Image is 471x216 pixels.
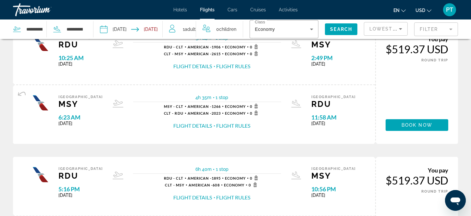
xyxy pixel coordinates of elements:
a: Flights [200,7,215,12]
span: [GEOGRAPHIC_DATA] [58,167,103,171]
span: 10:56 PM [311,185,356,193]
div: You pay [386,167,448,174]
button: Filter [414,22,458,36]
span: 1895 [188,176,221,180]
a: Activities [279,7,298,12]
span: RDU - CLT [164,45,183,49]
span: 1266 [188,104,221,108]
span: [DATE] [311,121,356,126]
a: Travorium [13,1,78,18]
span: [DATE] [311,61,356,67]
span: American - [188,176,212,180]
button: Change language [393,6,406,15]
span: [DATE] [58,193,103,198]
span: 0 [250,110,260,116]
span: RDU [311,99,356,109]
button: Flight Rules [217,122,251,129]
button: Flight Rules [217,63,251,70]
span: RDU - CLT [164,176,183,180]
mat-label: Class [255,20,265,24]
span: Economy [224,183,245,187]
span: Adult [185,27,196,32]
span: Lowest Price [369,26,411,32]
button: Flight Details [174,63,212,70]
span: American - [188,52,212,56]
a: Hotels [173,7,187,12]
button: Depart date: Sep 24, 2025 [100,19,127,39]
span: Search [330,27,352,32]
button: Flight Details [174,122,212,129]
span: 2615 [188,52,221,56]
span: Economy [225,104,246,108]
span: 0 [216,25,236,34]
span: Economy [225,111,246,115]
span: 11:58 AM [311,114,356,121]
span: American - [188,104,212,108]
span: MSY [58,99,103,109]
span: 1 stop [216,167,229,172]
span: Economy [225,45,246,49]
span: 1906 [188,45,221,49]
button: Travelers: 1 adult, 0 children [163,19,243,39]
span: CLT - MSY [165,183,184,187]
button: Return date: Sep 28, 2025 [131,19,158,39]
span: [GEOGRAPHIC_DATA] [311,95,356,99]
button: Flight Details [174,194,212,201]
div: $519.37 USD [386,43,448,56]
span: 10:25 AM [58,54,103,61]
span: 608 [189,183,219,187]
span: 6:23 AM [58,114,103,121]
span: ROUND TRIP [422,189,449,194]
span: American - [188,45,212,49]
span: CLT - RDU [164,111,183,115]
span: 0 [249,182,259,187]
a: Cars [228,7,237,12]
span: PT [446,6,453,13]
span: [GEOGRAPHIC_DATA] [311,167,356,171]
span: American - [189,183,213,187]
span: American - [188,111,212,115]
span: Book now [402,122,432,128]
div: You pay [386,35,448,43]
span: 0 [250,175,260,181]
span: MSY [311,40,356,49]
div: $519.37 USD [386,174,448,187]
span: 1 stop [216,95,229,100]
span: 0 [250,44,260,49]
a: Cruises [250,7,266,12]
span: 0 [250,51,260,56]
span: [DATE] [58,121,103,126]
button: Flight Rules [217,194,251,201]
span: CLT - MSY [164,52,183,56]
span: 0 [250,104,260,109]
button: Book now [386,119,448,131]
mat-select: Sort by [369,25,402,33]
span: 6h 40m [195,167,212,172]
button: Change currency [415,6,431,15]
span: Economy [225,52,246,56]
span: Economy [225,176,246,180]
span: 5:16 PM [58,185,103,193]
span: Economy [255,27,275,32]
span: [DATE] [58,61,103,67]
span: MSY [311,171,356,181]
span: MSY - CLT [164,104,183,108]
button: User Menu [441,3,458,17]
span: 1 [183,25,196,34]
span: Children [219,27,236,32]
span: [GEOGRAPHIC_DATA] [58,95,103,99]
span: en [393,8,400,13]
span: USD [415,8,425,13]
button: Search [325,23,357,35]
span: RDU [58,171,103,181]
span: 2023 [188,111,221,115]
span: [DATE] [311,193,356,198]
span: RDU [58,40,103,49]
iframe: Button to launch messaging window [445,190,466,211]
